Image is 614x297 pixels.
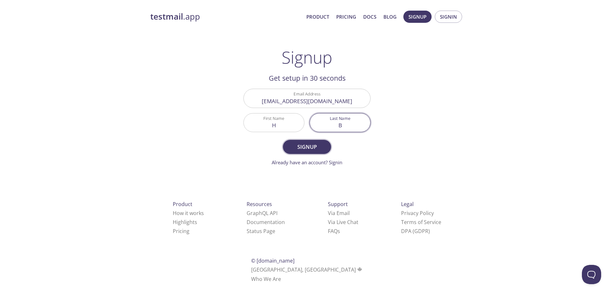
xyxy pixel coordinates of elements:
[401,228,430,235] a: DPA (GDPR)
[328,228,340,235] a: FAQ
[283,140,331,154] button: Signup
[173,201,192,208] span: Product
[282,48,332,67] h1: Signup
[247,219,285,226] a: Documentation
[173,219,197,226] a: Highlights
[306,13,329,21] a: Product
[251,266,363,273] span: [GEOGRAPHIC_DATA], [GEOGRAPHIC_DATA]
[408,13,426,21] span: Signup
[328,201,348,208] span: Support
[290,142,324,151] span: Signup
[328,219,358,226] a: Via Live Chat
[336,13,356,21] a: Pricing
[435,11,462,23] button: Signin
[363,13,376,21] a: Docs
[338,228,340,235] span: s
[173,210,204,217] a: How it works
[582,265,601,284] iframe: Help Scout Beacon - Open
[401,201,414,208] span: Legal
[243,73,371,84] h2: Get setup in 30 seconds
[328,210,350,217] a: Via Email
[247,228,275,235] a: Status Page
[247,210,277,217] a: GraphQL API
[401,210,434,217] a: Privacy Policy
[251,257,294,264] span: © [DOMAIN_NAME]
[403,11,432,23] button: Signup
[251,275,281,283] a: Who We Are
[401,219,441,226] a: Terms of Service
[247,201,272,208] span: Resources
[272,159,342,166] a: Already have an account? Signin
[150,11,301,22] a: testmail.app
[383,13,397,21] a: Blog
[173,228,189,235] a: Pricing
[440,13,457,21] span: Signin
[150,11,183,22] strong: testmail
